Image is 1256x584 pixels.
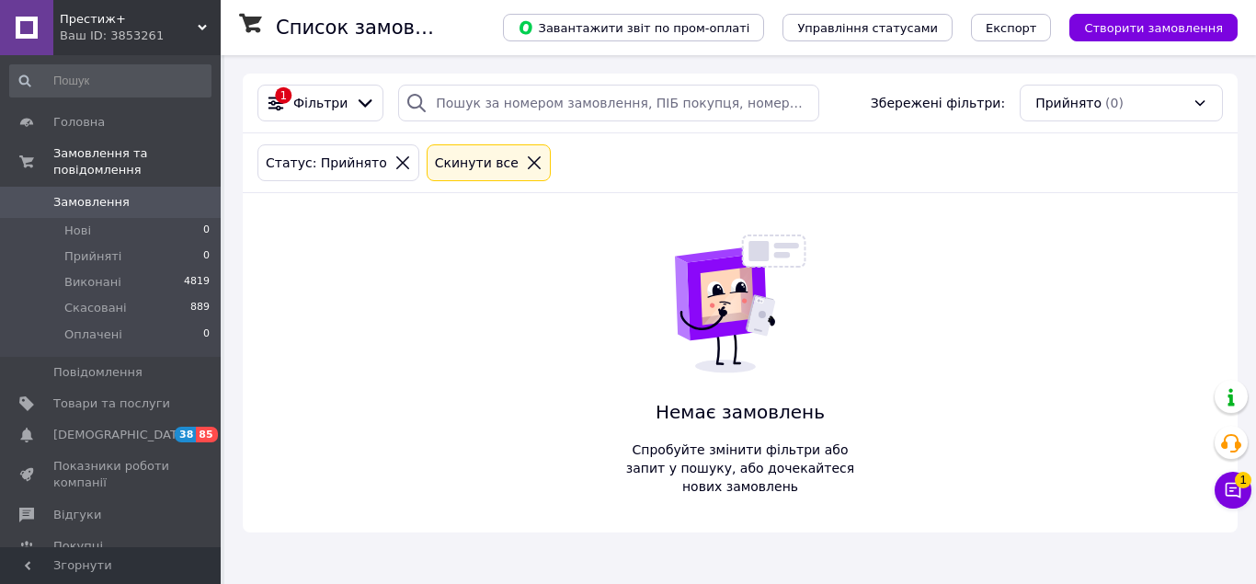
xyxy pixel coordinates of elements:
button: Управління статусами [782,14,953,41]
div: Cкинути все [431,153,522,173]
span: Експорт [986,21,1037,35]
div: Ваш ID: 3853261 [60,28,221,44]
button: Експорт [971,14,1052,41]
span: 0 [203,223,210,239]
span: Нові [64,223,91,239]
span: 0 [203,248,210,265]
span: Збережені фільтри: [871,94,1005,112]
span: Повідомлення [53,364,143,381]
button: Чат з покупцем1 [1215,472,1251,509]
button: Завантажити звіт по пром-оплаті [503,14,764,41]
span: Престиж+ [60,11,198,28]
span: Спробуйте змінити фільтри або запит у пошуку, або дочекайтеся нових замовлень [619,441,862,496]
span: Завантажити звіт по пром-оплаті [518,19,749,36]
span: 1 [1235,472,1251,488]
span: 889 [190,300,210,316]
span: Прийнято [1035,94,1102,112]
span: Управління статусами [797,21,938,35]
span: Прийняті [64,248,121,265]
span: Виконані [64,274,121,291]
input: Пошук [9,64,211,97]
span: Скасовані [64,300,127,316]
span: 85 [196,427,217,442]
h1: Список замовлень [276,17,462,39]
span: Покупці [53,538,103,555]
span: Показники роботи компанії [53,458,170,491]
span: Оплачені [64,326,122,343]
span: 0 [203,326,210,343]
span: Фільтри [293,94,348,112]
a: Створити замовлення [1051,19,1238,34]
span: Відгуки [53,507,101,523]
span: (0) [1105,96,1124,110]
span: Товари та послуги [53,395,170,412]
span: Головна [53,114,105,131]
span: Створити замовлення [1084,21,1223,35]
span: Замовлення [53,194,130,211]
span: 4819 [184,274,210,291]
span: [DEMOGRAPHIC_DATA] [53,427,189,443]
span: Немає замовлень [619,399,862,426]
span: 38 [175,427,196,442]
div: Статус: Прийнято [262,153,391,173]
input: Пошук за номером замовлення, ПІБ покупця, номером телефону, Email, номером накладної [398,85,819,121]
span: Замовлення та повідомлення [53,145,221,178]
button: Створити замовлення [1069,14,1238,41]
